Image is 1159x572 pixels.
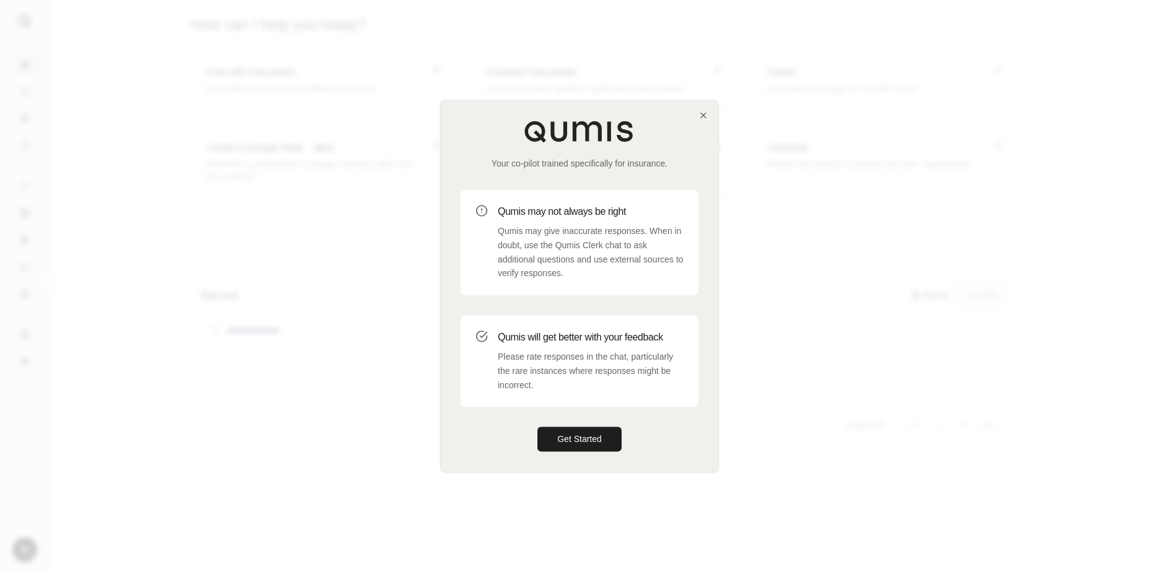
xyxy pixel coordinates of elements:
[537,427,622,452] button: Get Started
[461,157,698,170] p: Your co-pilot trained specifically for insurance.
[498,330,684,345] h3: Qumis will get better with your feedback
[498,350,684,392] p: Please rate responses in the chat, particularly the rare instances where responses might be incor...
[498,204,684,219] h3: Qumis may not always be right
[524,120,635,142] img: Qumis Logo
[498,224,684,280] p: Qumis may give inaccurate responses. When in doubt, use the Qumis Clerk chat to ask additional qu...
